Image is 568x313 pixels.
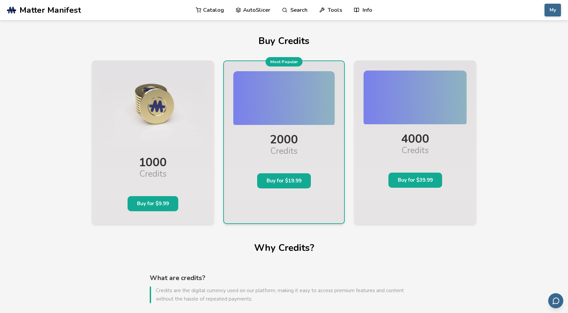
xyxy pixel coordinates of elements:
[150,274,418,282] h3: What are credits?
[257,173,311,188] button: Buy for $19.99
[233,126,335,146] div: 2000
[266,57,302,66] div: Most Popular
[92,243,476,253] h1: Why Credits?
[19,5,81,15] span: Matter Manifest
[364,146,467,162] div: Credits
[101,71,204,148] img: Starter Pack
[388,173,442,188] button: Buy for $39.99
[545,4,561,16] button: My
[101,169,204,186] div: Credits
[364,126,467,146] div: 4000
[233,146,335,163] div: Credits
[92,36,476,46] h1: Buy Credits
[150,286,418,303] span: Credits are the digital currency used on our platform, making it easy to access premium features ...
[548,293,563,308] button: Send feedback via email
[128,196,178,211] button: Buy for $9.99
[101,149,204,169] div: 1000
